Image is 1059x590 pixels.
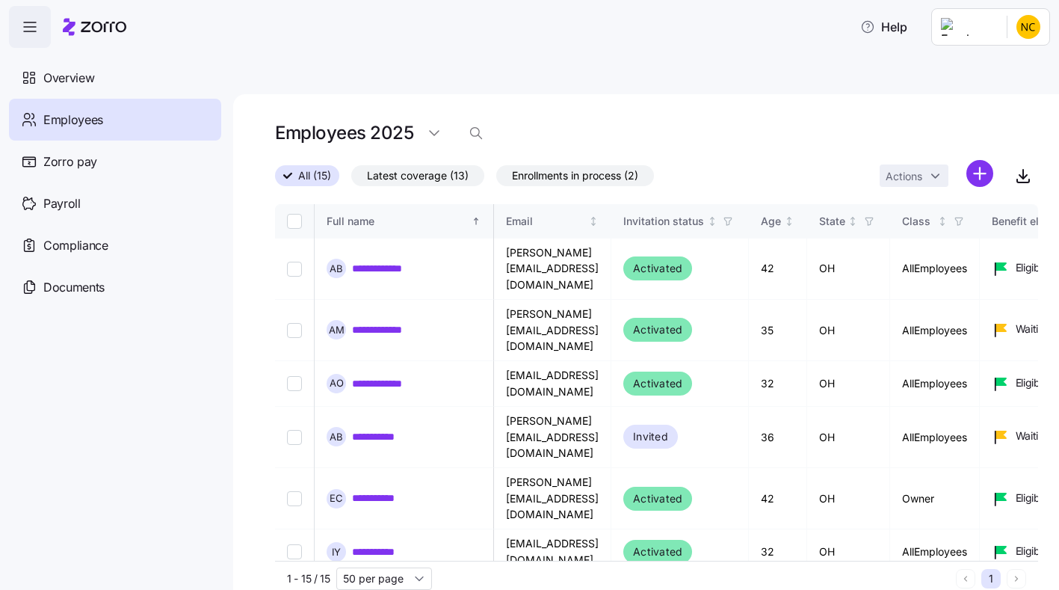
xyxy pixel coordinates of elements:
td: AllEmployees [890,407,980,468]
span: I Y [332,547,341,557]
td: 42 [749,239,807,300]
span: Invited [633,428,668,446]
span: Activated [633,543,682,561]
input: Select record 6 [287,544,302,559]
a: Payroll [9,182,221,224]
td: AllEmployees [890,361,980,407]
td: AllEmployees [890,300,980,361]
div: Age [761,213,781,230]
td: OH [807,529,890,575]
td: [PERSON_NAME][EMAIL_ADDRESS][DOMAIN_NAME] [494,468,611,529]
input: Select all records [287,214,302,229]
div: Not sorted [588,216,599,227]
button: Actions [880,165,948,187]
span: Zorro pay [43,153,97,171]
td: [EMAIL_ADDRESS][DOMAIN_NAME] [494,361,611,407]
td: AllEmployees [890,239,980,300]
input: Select record 5 [287,491,302,506]
td: [PERSON_NAME][EMAIL_ADDRESS][DOMAIN_NAME] [494,239,611,300]
th: StateNot sorted [807,204,890,239]
td: OH [807,468,890,529]
span: Documents [43,278,105,297]
span: A M [329,325,345,335]
span: Activated [633,321,682,339]
input: Select record 3 [287,376,302,391]
span: Latest coverage (13) [367,166,469,185]
th: Full nameSorted ascending [315,204,494,239]
a: Documents [9,266,221,308]
span: 1 - 15 / 15 [287,571,330,586]
div: Class [902,213,935,230]
td: [PERSON_NAME][EMAIL_ADDRESS][DOMAIN_NAME] [494,300,611,361]
button: Previous page [956,569,975,589]
span: A O [330,378,344,388]
div: Sorted ascending [471,216,481,227]
div: Full name [327,213,469,230]
a: Compliance [9,224,221,266]
button: 1 [981,569,1001,589]
svg: add icon [966,160,993,187]
span: All (15) [298,166,331,185]
a: Employees [9,99,221,141]
span: A B [330,264,343,274]
td: OH [807,300,890,361]
div: Not sorted [707,216,717,227]
td: Owner [890,468,980,529]
span: Activated [633,259,682,277]
a: Zorro pay [9,141,221,182]
span: Overview [43,69,94,87]
span: A B [330,432,343,442]
div: Not sorted [937,216,948,227]
th: AgeNot sorted [749,204,807,239]
span: Employees [43,111,103,129]
td: AllEmployees [890,529,980,575]
input: Select record 1 [287,261,302,276]
th: EmailNot sorted [494,204,611,239]
td: OH [807,407,890,468]
th: ClassNot sorted [890,204,980,239]
td: 42 [749,468,807,529]
span: Activated [633,490,682,508]
td: OH [807,239,890,300]
td: 32 [749,361,807,407]
span: Enrollments in process (2) [512,166,638,185]
span: E C [330,494,343,503]
h1: Employees 2025 [275,121,413,144]
span: Compliance [43,236,108,255]
span: Payroll [43,194,81,213]
div: Email [506,213,586,230]
input: Select record 2 [287,322,302,337]
button: Next page [1007,569,1026,589]
div: State [819,213,845,230]
td: [EMAIL_ADDRESS][DOMAIN_NAME] [494,529,611,575]
td: OH [807,361,890,407]
td: [PERSON_NAME][EMAIL_ADDRESS][DOMAIN_NAME] [494,407,611,468]
td: 35 [749,300,807,361]
th: Invitation statusNot sorted [611,204,749,239]
div: Not sorted [847,216,858,227]
span: Actions [886,171,922,182]
div: Not sorted [784,216,794,227]
input: Select record 4 [287,429,302,444]
div: Invitation status [623,213,704,230]
td: 36 [749,407,807,468]
span: Activated [633,375,682,393]
a: Overview [9,57,221,99]
td: 32 [749,529,807,575]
